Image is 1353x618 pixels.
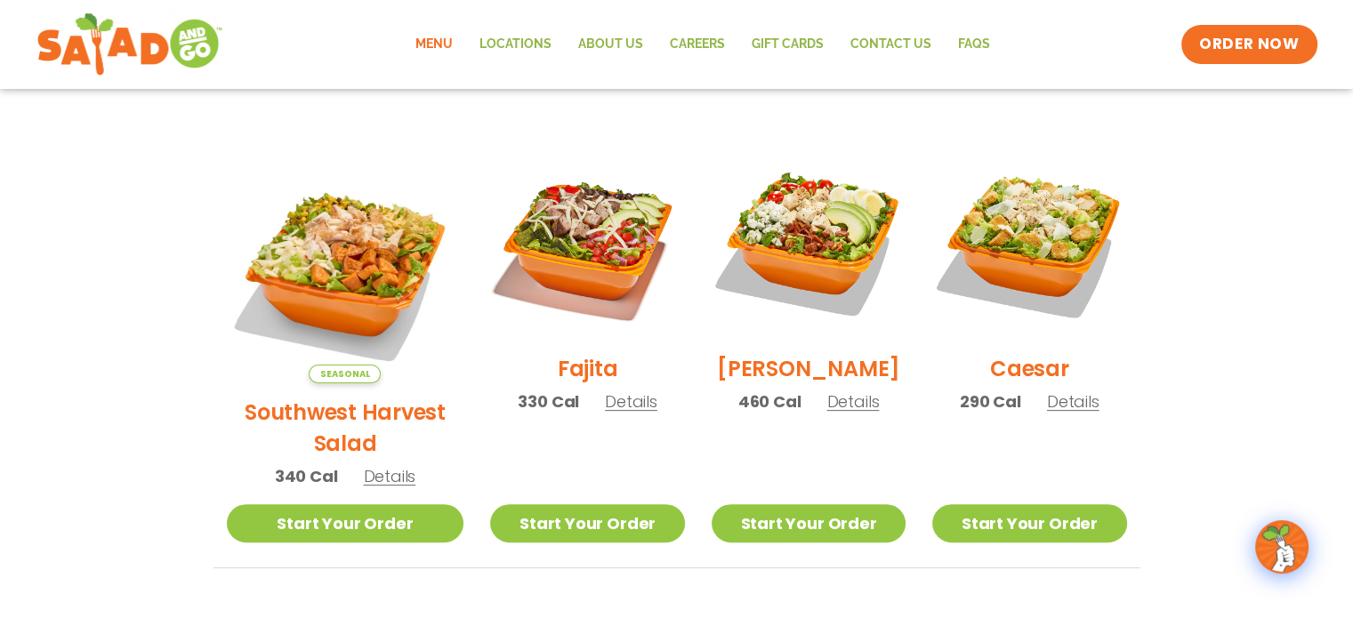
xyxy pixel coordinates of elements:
span: Details [363,465,415,487]
span: Details [1047,390,1099,413]
span: 340 Cal [275,464,338,488]
span: ORDER NOW [1199,34,1299,55]
h2: [PERSON_NAME] [717,353,900,384]
span: Seasonal [309,365,381,383]
a: GIFT CARDS [738,24,837,65]
span: Details [826,390,879,413]
span: 330 Cal [518,389,579,413]
img: Product photo for Cobb Salad [712,146,906,340]
img: wpChatIcon [1257,522,1307,572]
a: Menu [402,24,466,65]
a: Start Your Order [712,504,906,542]
a: Careers [656,24,738,65]
img: Product photo for Caesar Salad [932,146,1126,340]
a: Start Your Order [227,504,464,542]
a: Start Your Order [490,504,684,542]
nav: Menu [402,24,1003,65]
img: new-SAG-logo-768×292 [36,9,224,80]
a: About Us [565,24,656,65]
a: Contact Us [837,24,945,65]
img: Product photo for Fajita Salad [490,146,684,340]
span: Details [605,390,657,413]
img: Product photo for Southwest Harvest Salad [227,146,464,383]
h2: Fajita [558,353,618,384]
span: 460 Cal [738,389,801,413]
a: ORDER NOW [1181,25,1317,64]
a: Start Your Order [932,504,1126,542]
a: FAQs [945,24,1003,65]
a: Locations [466,24,565,65]
span: 290 Cal [960,389,1021,413]
h2: Southwest Harvest Salad [227,397,464,459]
h2: Caesar [990,353,1069,384]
